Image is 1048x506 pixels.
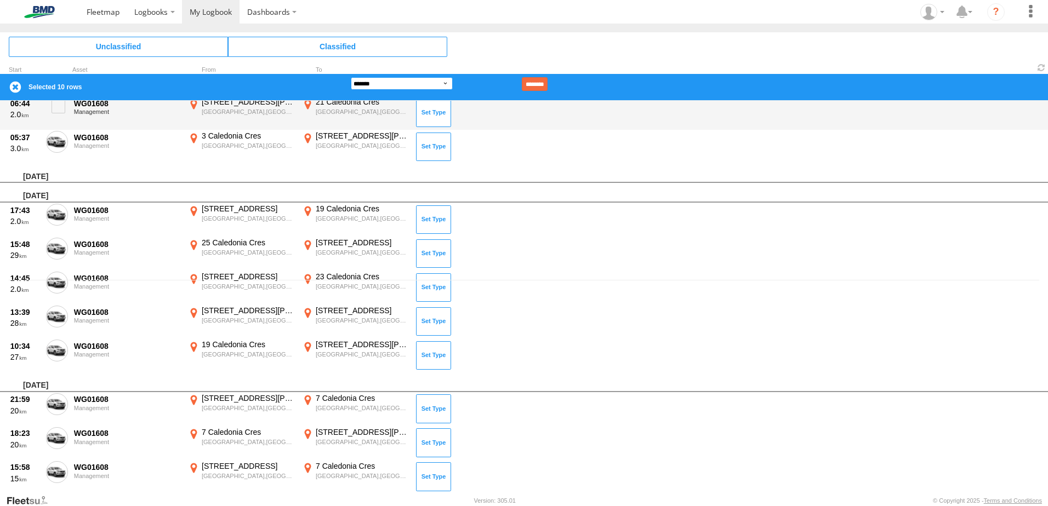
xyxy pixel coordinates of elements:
[300,393,410,425] label: Click to View Event Location
[186,272,296,303] label: Click to View Event Location
[10,341,40,351] div: 10:34
[9,67,42,73] div: Click to Sort
[9,37,228,56] span: Click to view Unclassified Trips
[74,341,180,351] div: WG01608
[74,215,180,222] div: Management
[316,350,408,358] div: [GEOGRAPHIC_DATA],[GEOGRAPHIC_DATA]
[186,427,296,459] label: Click to View Event Location
[416,239,451,268] button: Click to Set
[316,238,408,248] div: [STREET_ADDRESS]
[316,393,408,403] div: 7 Caledonia Cres
[10,428,40,438] div: 18:23
[10,440,40,450] div: 20
[10,406,40,416] div: 20
[228,37,447,56] span: Click to view Classified Trips
[202,317,294,324] div: [GEOGRAPHIC_DATA],[GEOGRAPHIC_DATA]
[186,393,296,425] label: Click to View Event Location
[416,394,451,423] button: Click to Set
[74,394,180,404] div: WG01608
[74,283,180,290] div: Management
[74,205,180,215] div: WG01608
[202,306,294,315] div: [STREET_ADDRESS][PERSON_NAME]
[74,405,180,411] div: Management
[74,99,180,108] div: WG01608
[74,108,180,115] div: Management
[300,238,410,269] label: Click to View Event Location
[1035,62,1048,73] span: Refresh
[300,67,410,73] div: To
[202,393,294,403] div: [STREET_ADDRESS][PERSON_NAME]
[10,143,40,153] div: 3.0
[202,404,294,412] div: [GEOGRAPHIC_DATA],[GEOGRAPHIC_DATA]
[10,318,40,328] div: 28
[74,133,180,142] div: WG01608
[300,204,410,235] label: Click to View Event Location
[300,340,410,371] label: Click to View Event Location
[202,238,294,248] div: 25 Caledonia Cres
[186,131,296,163] label: Click to View Event Location
[186,306,296,337] label: Click to View Event Location
[186,204,296,235] label: Click to View Event Location
[300,131,410,163] label: Click to View Event Location
[316,131,408,141] div: [STREET_ADDRESS][PERSON_NAME]
[202,97,294,107] div: [STREET_ADDRESS][PERSON_NAME]
[74,317,180,324] div: Management
[74,142,180,149] div: Management
[316,215,408,222] div: [GEOGRAPHIC_DATA],[GEOGRAPHIC_DATA]
[202,472,294,480] div: [GEOGRAPHIC_DATA],[GEOGRAPHIC_DATA]
[474,497,516,504] div: Version: 305.01
[202,461,294,471] div: [STREET_ADDRESS]
[933,497,1042,504] div: © Copyright 2025 -
[316,340,408,349] div: [STREET_ADDRESS][PERSON_NAME]
[300,306,410,337] label: Click to View Event Location
[10,205,40,215] div: 17:43
[316,97,408,107] div: 21 Caledonia Cres
[202,131,294,141] div: 3 Caledonia Cres
[202,438,294,446] div: [GEOGRAPHIC_DATA],[GEOGRAPHIC_DATA]
[916,4,948,20] div: Campbell Mcniven
[186,340,296,371] label: Click to View Event Location
[74,428,180,438] div: WG01608
[72,67,182,73] div: Asset
[202,204,294,214] div: [STREET_ADDRESS]
[10,352,40,362] div: 27
[316,108,408,116] div: [GEOGRAPHIC_DATA],[GEOGRAPHIC_DATA]
[10,99,40,108] div: 06:44
[202,215,294,222] div: [GEOGRAPHIC_DATA],[GEOGRAPHIC_DATA]
[202,350,294,358] div: [GEOGRAPHIC_DATA],[GEOGRAPHIC_DATA]
[74,249,180,256] div: Management
[202,249,294,256] div: [GEOGRAPHIC_DATA],[GEOGRAPHIC_DATA]
[10,110,40,119] div: 2.0
[316,142,408,150] div: [GEOGRAPHIC_DATA],[GEOGRAPHIC_DATA]
[10,133,40,142] div: 05:37
[316,306,408,315] div: [STREET_ADDRESS]
[186,97,296,129] label: Click to View Event Location
[316,317,408,324] div: [GEOGRAPHIC_DATA],[GEOGRAPHIC_DATA]
[316,204,408,214] div: 19 Caledonia Cres
[10,474,40,484] div: 15
[987,3,1005,21] i: ?
[74,473,180,479] div: Management
[186,461,296,493] label: Click to View Event Location
[186,67,296,73] div: From
[10,307,40,317] div: 13:39
[300,461,410,493] label: Click to View Event Location
[6,495,56,506] a: Visit our Website
[416,341,451,370] button: Click to Set
[10,462,40,472] div: 15:58
[416,273,451,302] button: Click to Set
[300,97,410,129] label: Click to View Event Location
[316,472,408,480] div: [GEOGRAPHIC_DATA],[GEOGRAPHIC_DATA]
[202,272,294,281] div: [STREET_ADDRESS]
[74,351,180,358] div: Management
[300,272,410,303] label: Click to View Event Location
[416,205,451,234] button: Click to Set
[984,497,1042,504] a: Terms and Conditions
[74,239,180,249] div: WG01608
[11,6,68,18] img: bmd-logo.svg
[74,273,180,283] div: WG01608
[300,427,410,459] label: Click to View Event Location
[10,250,40,260] div: 29
[9,81,22,94] label: Clear Selection
[416,462,451,491] button: Click to Set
